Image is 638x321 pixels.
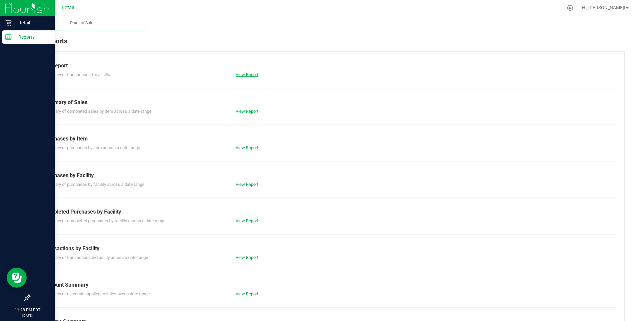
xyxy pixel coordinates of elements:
a: View Report [236,72,258,77]
span: Summary of purchases by facility across a date range [43,182,144,187]
p: Retail [12,19,52,27]
span: Point of Sale [61,20,102,26]
inline-svg: Retail [5,19,12,26]
p: 11:28 PM EDT [3,307,52,313]
p: Reports [12,33,52,41]
span: Summary of transactions by facility across a date range [43,255,148,260]
div: POS Reports [29,36,625,51]
iframe: Resource center [7,268,27,288]
div: Purchases by Facility [43,172,611,180]
a: View Report [236,218,258,223]
div: Transactions by Facility [43,245,611,253]
span: Summary of completed sales by item across a date range [43,109,151,114]
div: Manage settings [566,5,574,11]
div: Purchases by Item [43,135,611,143]
p: [DATE] [3,313,52,318]
div: Completed Purchases by Facility [43,208,611,216]
a: View Report [236,291,258,296]
span: Summary of completed purchases by facility across a date range [43,218,166,223]
span: Summary of purchases by item across a date range [43,145,140,150]
span: Retail [62,5,74,11]
span: Summary of discounts applied to sales over a date range [43,291,150,296]
span: Hi, [PERSON_NAME]! [582,5,625,10]
inline-svg: Reports [5,34,12,40]
a: View Report [236,145,258,150]
span: Summary of transactions for all tills [43,72,110,77]
div: Discount Summary [43,281,611,289]
a: Point of Sale [16,16,147,30]
a: View Report [236,182,258,187]
div: Summary of Sales [43,98,611,106]
a: View Report [236,109,258,114]
a: View Report [236,255,258,260]
div: Till Report [43,62,611,70]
